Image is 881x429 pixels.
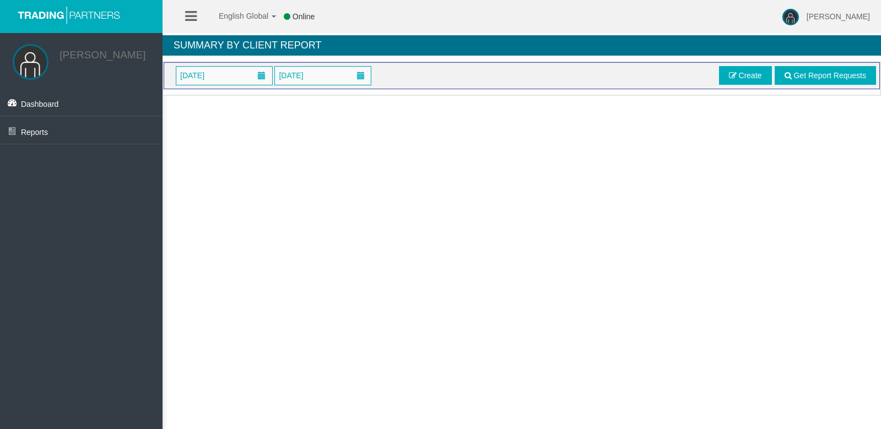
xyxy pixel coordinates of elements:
[14,6,124,24] img: logo.svg
[782,9,799,25] img: user-image
[807,12,870,21] span: [PERSON_NAME]
[21,128,48,137] span: Reports
[163,35,881,56] h4: Summary By Client Report
[793,71,866,80] span: Get Report Requests
[60,49,145,61] a: [PERSON_NAME]
[275,68,306,83] span: [DATE]
[293,12,315,21] span: Online
[739,71,762,80] span: Create
[21,100,59,108] span: Dashboard
[204,12,268,20] span: English Global
[177,68,208,83] span: [DATE]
